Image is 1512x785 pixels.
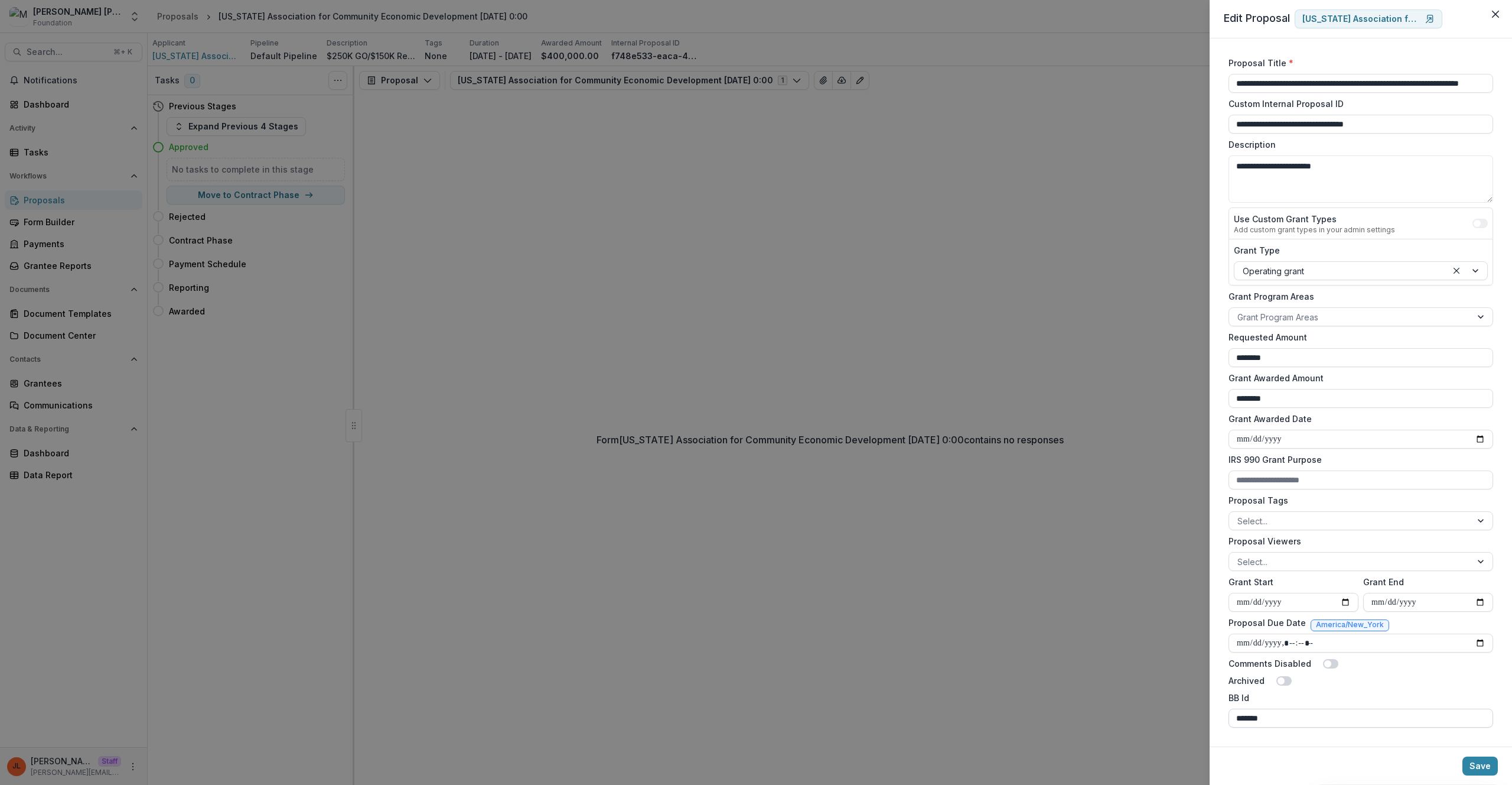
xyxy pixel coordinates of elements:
label: Use Custom Grant Types [1234,213,1395,225]
label: Grant Program Areas [1228,290,1486,303]
span: Edit Proposal [1224,12,1290,24]
label: Comments Disabled [1228,657,1311,670]
span: America/New_York [1316,621,1384,629]
label: Proposal Tags [1228,494,1486,507]
button: Close [1486,5,1505,24]
a: [US_STATE] Association for Community Economic Development [1295,9,1442,28]
label: Proposal Viewers [1228,535,1486,547]
label: Description [1228,138,1486,151]
label: Grant End [1363,576,1486,588]
label: Requested Amount [1228,331,1486,343]
label: Grant Type [1234,244,1481,257]
p: [US_STATE] Association for Community Economic Development [1302,14,1420,24]
button: Save [1462,757,1498,776]
label: Proposal Title [1228,57,1486,69]
label: BB Id [1228,692,1486,704]
label: Grant Start [1228,576,1351,588]
label: Grant Awarded Date [1228,413,1486,425]
label: Archived [1228,674,1265,687]
label: Custom Internal Proposal ID [1228,98,1486,110]
label: IRS 990 Grant Purpose [1228,453,1486,466]
label: Grant Awarded Amount [1228,372,1486,384]
div: Clear selected options [1449,264,1464,278]
label: Proposal Due Date [1228,617,1306,629]
div: Add custom grant types in your admin settings [1234,225,1395,234]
